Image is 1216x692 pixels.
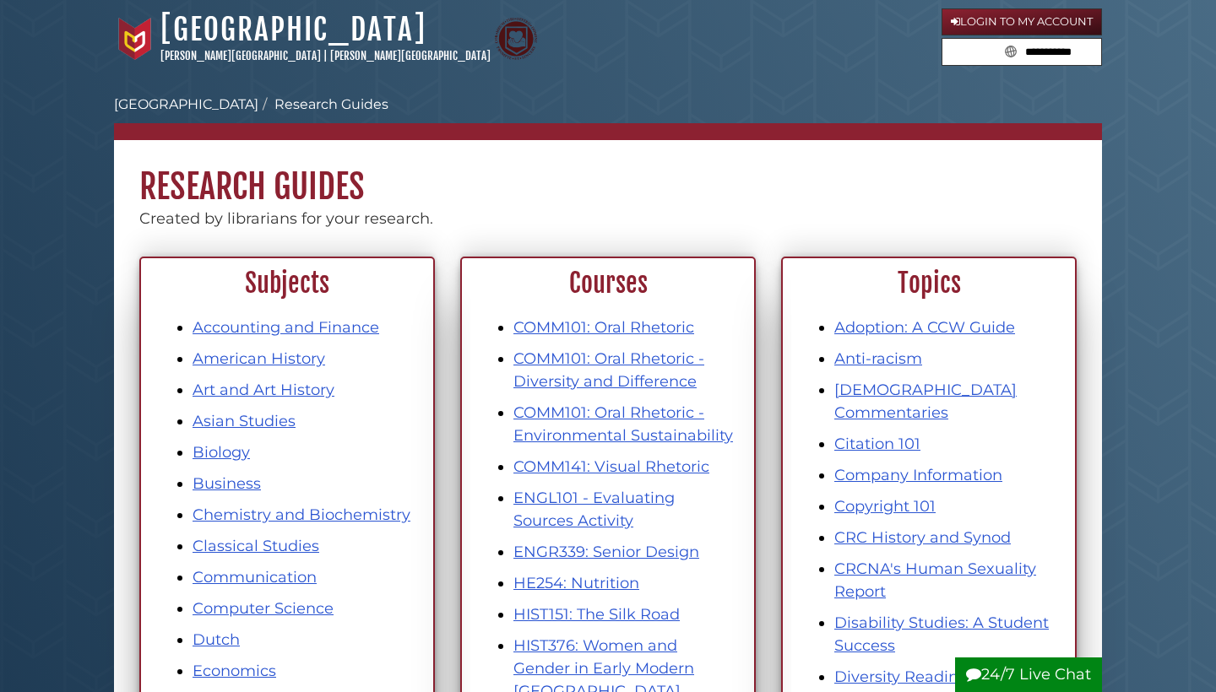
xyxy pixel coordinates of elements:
[114,18,156,60] img: Calvin University
[193,662,276,680] a: Economics
[834,318,1015,337] a: Adoption: A CCW Guide
[323,49,328,62] span: |
[1000,39,1022,62] button: Search
[193,474,261,493] a: Business
[160,11,426,48] a: [GEOGRAPHIC_DATA]
[274,96,388,112] a: Research Guides
[193,599,334,618] a: Computer Science
[834,381,1017,422] a: [DEMOGRAPHIC_DATA] Commentaries
[193,318,379,337] a: Accounting and Finance
[834,668,976,686] a: Diversity Readings
[193,630,240,649] a: Dutch
[114,140,1102,208] h1: Research Guides
[193,349,325,368] a: American History
[834,497,936,516] a: Copyright 101
[834,528,1011,547] a: CRC History and Synod
[495,18,537,60] img: Calvin Theological Seminary
[792,268,1066,300] h2: Topics
[193,381,334,399] a: Art and Art History
[834,349,922,368] a: Anti-racism
[471,268,745,300] h2: Courses
[834,560,1036,601] a: CRCNA's Human Sexuality Report
[139,209,433,228] span: Created by librarians for your research.
[834,614,1049,655] a: Disability Studies: A Student Success
[193,568,317,587] a: Communication
[513,457,709,476] a: COMM141: Visual Rhetoric
[150,268,424,300] h2: Subjects
[193,505,410,524] a: Chemistry and Biochemistry
[834,435,920,453] a: Citation 101
[330,49,491,62] a: [PERSON_NAME][GEOGRAPHIC_DATA]
[955,657,1102,692] button: 24/7 Live Chat
[513,543,699,561] a: ENGR339: Senior Design
[513,349,704,391] a: COMM101: Oral Rhetoric - Diversity and Difference
[114,95,1102,140] nav: breadcrumb
[513,403,733,445] a: COMM101: Oral Rhetoric - Environmental Sustainability
[193,537,319,555] a: Classical Studies
[513,605,680,624] a: HIST151: The Silk Road
[193,412,296,430] a: Asian Studies
[114,96,258,112] a: [GEOGRAPHIC_DATA]
[513,574,639,592] a: HE254: Nutrition
[160,49,321,62] a: [PERSON_NAME][GEOGRAPHIC_DATA]
[942,8,1102,35] a: Login to My Account
[193,443,250,462] a: Biology
[834,466,1002,484] a: Company Information
[513,489,675,530] a: ENGL101 - Evaluating Sources Activity
[942,38,1102,67] form: Search library guides, policies, and FAQs.
[513,318,694,337] a: COMM101: Oral Rhetoric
